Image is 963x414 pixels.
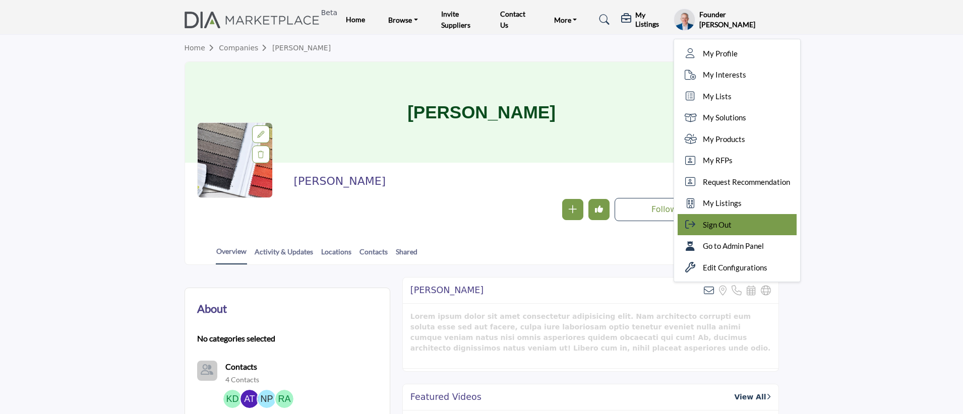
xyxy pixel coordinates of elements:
[410,312,771,352] strong: Lorem ipsum dolor sit amet consectetur adipisicing elit. Nam architecto corrupti eum soluta esse ...
[225,375,259,385] a: 4 Contacts
[197,361,217,381] button: Contact-Employee Icon
[621,11,669,29] div: My Listings
[185,44,219,52] a: Home
[703,69,746,81] span: My Interests
[678,86,797,107] a: My Lists
[223,390,242,408] img: Kaj D.
[410,285,484,296] h2: RAMson
[500,10,525,29] a: Contact Us
[678,64,797,86] a: My Interests
[197,361,217,381] a: Link of redirect to contact page
[197,332,275,344] b: No categories selected
[225,361,257,373] a: Contacts
[678,150,797,171] a: My RFPs
[216,246,247,264] a: Overview
[703,133,745,145] span: My Products
[678,43,797,64] a: My Profile
[589,12,616,28] a: Search
[395,246,418,264] a: Shared
[547,13,584,27] a: More
[678,192,797,214] a: My Listings
[407,62,556,163] h1: [PERSON_NAME]
[254,246,314,264] a: Activity & Updates
[381,13,425,27] a: Browse
[703,91,732,102] span: My Lists
[699,10,779,29] h5: Founder [PERSON_NAME]
[240,390,259,408] img: Akshay T.
[615,198,714,221] button: Follow
[678,107,797,128] a: My Solutions
[272,44,331,52] a: [PERSON_NAME]
[321,246,352,264] a: Locations
[410,392,481,402] h2: Featured Videos
[293,175,571,188] h2: [PERSON_NAME]
[703,112,746,123] span: My Solutions
[275,390,293,408] img: RajQA A.
[258,390,276,408] img: Nirmal P.
[359,246,388,264] a: Contacts
[225,362,257,371] b: Contacts
[185,12,325,28] img: site Logo
[441,10,470,29] a: Invite Suppliers
[678,171,797,193] a: Request Recommendation
[252,125,270,143] div: Aspect Ratio:1:1,Size:400x400px
[703,240,764,252] span: Go to Admin Panel
[588,199,610,220] button: Undo like
[734,392,770,402] a: View All
[321,9,337,17] h6: Beta
[635,11,669,29] h5: My Listings
[703,155,733,166] span: My RFPs
[346,15,365,24] a: Home
[219,44,272,52] a: Companies
[185,12,325,28] a: Beta
[674,9,695,31] button: Show hide supplier dropdown
[678,128,797,150] a: My Products
[703,219,732,231] span: Sign Out
[703,48,738,59] span: My Profile
[197,300,227,317] h2: About
[703,262,767,273] span: Edit Configurations
[703,176,790,188] span: Request Recommendation
[703,197,742,209] span: My Listings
